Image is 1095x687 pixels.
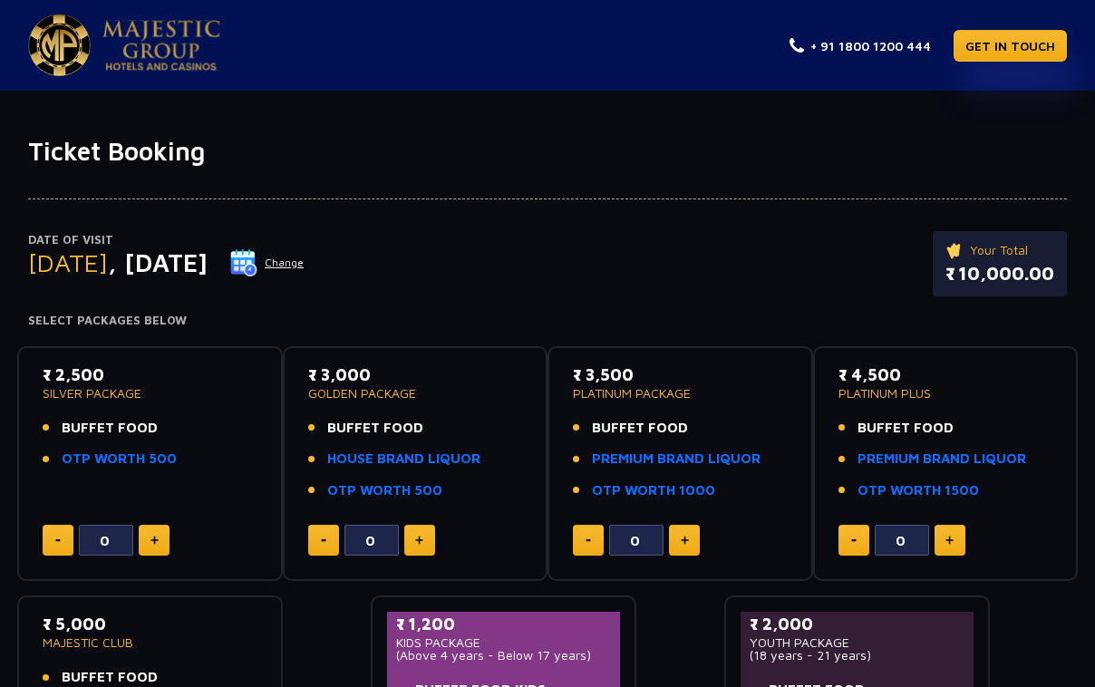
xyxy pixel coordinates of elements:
[28,231,305,249] p: Date of Visit
[573,387,788,400] p: PLATINUM PACKAGE
[573,363,788,387] p: ₹ 3,500
[750,649,964,662] p: (18 years - 21 years)
[592,418,688,439] span: BUFFET FOOD
[945,260,1054,287] p: ₹ 10,000.00
[229,248,305,277] button: Change
[750,612,964,636] p: ₹ 2,000
[790,36,931,55] a: + 91 1800 1200 444
[945,240,964,260] img: ticket
[55,539,61,542] img: minus
[396,636,611,649] p: KIDS PACKAGE
[43,363,257,387] p: ₹ 2,500
[43,636,257,649] p: MAJESTIC CLUB
[308,387,523,400] p: GOLDEN PACKAGE
[327,480,442,501] a: OTP WORTH 500
[592,449,761,469] a: PREMIUM BRAND LIQUOR
[28,247,108,277] span: [DATE]
[102,20,220,71] img: Majestic Pride
[750,636,964,649] p: YOUTH PACKAGE
[28,314,1067,328] h4: Select Packages Below
[28,15,91,76] img: Majestic Pride
[327,418,423,439] span: BUFFET FOOD
[308,363,523,387] p: ₹ 3,000
[858,449,1026,469] a: PREMIUM BRAND LIQUOR
[396,649,611,662] p: (Above 4 years - Below 17 years)
[945,240,1054,260] p: Your Total
[838,387,1053,400] p: PLATINUM PLUS
[858,418,954,439] span: BUFFET FOOD
[586,539,591,542] img: minus
[592,480,715,501] a: OTP WORTH 1000
[851,539,857,542] img: minus
[681,536,689,545] img: plus
[108,247,208,277] span: , [DATE]
[150,536,159,545] img: plus
[327,449,480,469] a: HOUSE BRAND LIQUOR
[954,30,1067,62] a: GET IN TOUCH
[321,539,326,542] img: minus
[28,136,1067,167] h1: Ticket Booking
[945,536,954,545] img: plus
[43,387,257,400] p: SILVER PACKAGE
[858,480,979,501] a: OTP WORTH 1500
[838,363,1053,387] p: ₹ 4,500
[43,612,257,636] p: ₹ 5,000
[415,536,423,545] img: plus
[62,418,158,439] span: BUFFET FOOD
[62,449,177,469] a: OTP WORTH 500
[396,612,611,636] p: ₹ 1,200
